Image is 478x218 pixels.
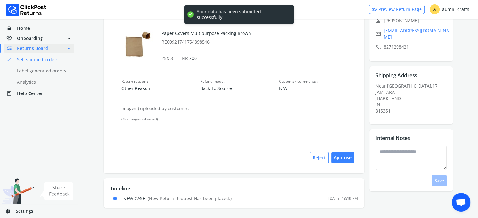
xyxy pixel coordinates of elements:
[331,152,354,163] button: Approve
[200,85,269,92] span: Back To Source
[6,4,46,16] img: Logo
[121,117,358,122] div: (No image uploaded)
[6,89,17,98] span: help_center
[279,85,358,92] span: N/A
[17,35,43,41] span: Onboarding
[162,39,358,45] p: RE60921741754898546
[369,5,425,14] a: visibilityPreview Return Page
[328,196,358,201] div: [DATE] 13:19 PM
[121,30,153,61] img: row_image
[376,72,417,79] p: Shipping Address
[452,193,470,212] a: Open chat
[376,83,450,114] div: Near [GEOGRAPHIC_DATA],17
[4,24,74,33] a: homeHome
[121,105,358,112] p: Image(s) uploaded by customer:
[376,29,381,38] span: email
[4,66,82,75] a: Label generated orders
[175,55,178,61] span: =
[121,85,190,92] span: Other Reason
[376,95,450,102] div: JHARKHAND
[17,90,43,97] span: Help Center
[162,30,358,45] div: Paper Covers Multipurpose Packing Brown
[376,28,450,40] a: email[EMAIL_ADDRESS][DOMAIN_NAME]
[430,4,469,14] div: aumni-crafts
[6,44,17,53] span: low_priority
[197,9,288,20] div: Your data has been submitted successfully!
[279,79,358,84] span: Customer comments :
[376,108,450,114] div: 815351
[6,55,12,64] span: done
[16,208,33,214] span: Settings
[162,55,358,61] p: 25 X 8
[200,79,269,84] span: Refund mode :
[376,89,450,95] div: JAMTARA
[376,16,381,25] span: person
[121,79,190,84] span: Return reason :
[39,182,74,200] img: share feedback
[310,152,329,163] button: Reject
[376,134,410,142] p: Internal Notes
[66,34,72,43] span: expand_more
[371,5,377,14] span: visibility
[4,89,74,98] a: help_centerHelp Center
[180,55,197,61] span: 200
[6,34,17,43] span: handshake
[110,185,358,192] p: Timeline
[430,4,440,14] span: A
[66,44,72,53] span: expand_less
[4,55,82,64] a: doneSelf shipped orders
[180,55,188,61] span: INR
[17,45,48,51] span: Returns Board
[6,24,17,33] span: home
[376,16,450,25] p: [PERSON_NAME]
[148,195,232,201] span: ( New Return Request Has been placed. )
[123,195,232,202] div: NEW CASE
[376,43,381,51] span: call
[432,175,447,186] button: Save
[5,207,16,215] span: settings
[4,78,82,87] a: Analytics
[17,25,30,31] span: Home
[376,102,450,108] div: IN
[376,43,450,51] p: 8271298421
